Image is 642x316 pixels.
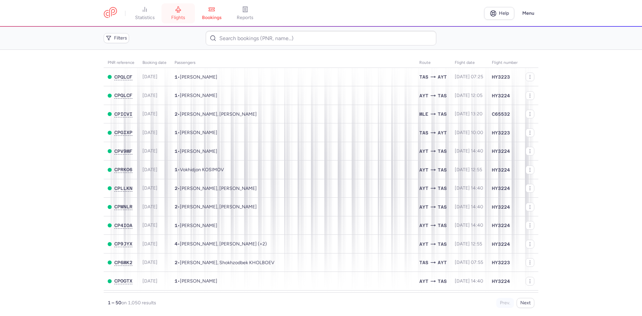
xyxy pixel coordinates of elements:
[175,130,217,135] span: •
[175,204,178,209] span: 2
[492,74,510,80] span: HY3223
[419,73,428,81] span: TAS
[206,31,436,45] input: Search bookings (PNR, name...)
[175,223,178,228] span: 1
[455,241,482,247] span: [DATE] 12:55
[162,6,195,21] a: flights
[455,93,483,98] span: [DATE] 12:05
[419,222,428,229] span: AYT
[114,186,132,191] button: CPLLKN
[121,300,156,306] span: on 1,050 results
[180,278,217,284] span: Rustam IBRAGIMOV
[114,148,132,154] button: CPV9MF
[175,241,267,247] span: •
[114,204,132,209] span: CPWNLR
[488,58,522,68] th: Flight number
[175,278,217,284] span: •
[138,58,171,68] th: Booking date
[180,93,217,98] span: Alireza MAKINNASERI
[175,186,257,191] span: •
[114,111,132,117] span: CPICVI
[114,130,132,135] button: CPGIXP
[455,185,483,191] span: [DATE] 14:40
[180,167,224,173] span: Vokhidjon KOSIMOV
[171,15,185,21] span: flights
[142,148,157,154] span: [DATE]
[499,11,509,16] span: Help
[492,92,510,99] span: HY3224
[114,74,132,80] button: CPQLCF
[492,167,510,173] span: HY3224
[135,15,155,21] span: statistics
[175,93,217,98] span: •
[419,278,428,285] span: AYT
[180,148,217,154] span: Mikhail KOSTYLEV
[142,111,157,117] span: [DATE]
[492,222,510,229] span: HY3224
[419,240,428,248] span: AYT
[455,148,483,154] span: [DATE] 14:40
[175,167,224,173] span: •
[419,203,428,211] span: AYT
[114,241,132,246] span: CP9JYX
[492,148,510,154] span: HY3224
[492,204,510,210] span: HY3224
[142,241,157,247] span: [DATE]
[419,147,428,155] span: AYT
[175,204,257,210] span: •
[175,130,178,135] span: 1
[114,223,132,228] button: CP4IOA
[142,222,157,228] span: [DATE]
[419,92,428,99] span: AYT
[455,130,483,135] span: [DATE] 10:00
[175,148,217,154] span: •
[438,185,447,192] span: TAS
[114,278,132,284] span: CPOGTX
[455,204,483,210] span: [DATE] 14:40
[419,259,428,266] span: TAS
[419,185,428,192] span: AYT
[175,111,178,117] span: 2
[114,204,132,210] button: CPWNLR
[171,58,415,68] th: Passengers
[142,278,157,284] span: [DATE]
[104,58,138,68] th: PNR reference
[114,167,132,173] button: CPRKO6
[455,167,482,173] span: [DATE] 12:55
[142,259,157,265] span: [DATE]
[175,260,275,266] span: •
[114,241,132,247] button: CP9JYX
[438,166,447,174] span: TAS
[451,58,488,68] th: flight date
[195,6,228,21] a: bookings
[142,130,157,135] span: [DATE]
[419,110,428,118] span: MLE
[455,259,483,265] span: [DATE] 07:55
[419,166,428,174] span: AYT
[175,186,178,191] span: 2
[438,240,447,248] span: TAS
[518,7,538,20] button: Menu
[180,204,257,210] span: Mukhammadali MAMTALIEV, Jasurbek ABDUJABBOROV
[438,73,447,81] span: AYT
[128,6,162,21] a: statistics
[114,93,132,98] button: CPQLCF
[415,58,451,68] th: Route
[419,129,428,136] span: TAS
[202,15,222,21] span: bookings
[438,129,447,136] span: AYT
[438,222,447,229] span: TAS
[142,167,157,173] span: [DATE]
[180,130,217,135] span: Dmitry MINKO
[496,298,514,308] button: Prev.
[228,6,262,21] a: reports
[180,241,267,247] span: Nurmukhammad BOZOROV, Erkin KHAYDAROV, Sohibjon IBRAGIMOV, Nurmukhammadbek SAYDILLAEV
[237,15,253,21] span: reports
[455,278,483,284] span: [DATE] 14:40
[484,7,514,20] a: Help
